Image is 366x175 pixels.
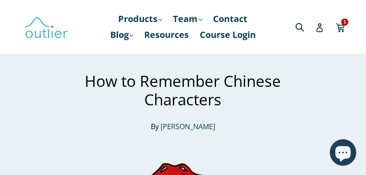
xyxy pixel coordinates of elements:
[140,27,193,43] a: Resources
[169,11,207,27] a: Team
[52,72,314,109] h1: How to Remember Chinese Characters
[52,121,314,132] p: By
[161,122,215,132] a: [PERSON_NAME]
[341,19,348,25] span: 1
[336,17,346,37] a: 1
[293,18,317,36] input: Search
[195,27,260,43] a: Course Login
[114,11,167,27] a: Products
[106,27,138,43] a: Blog
[327,139,359,168] inbox-online-store-chat: Shopify online store chat
[209,11,252,27] a: Contact
[24,14,68,40] img: Outlier Linguistics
